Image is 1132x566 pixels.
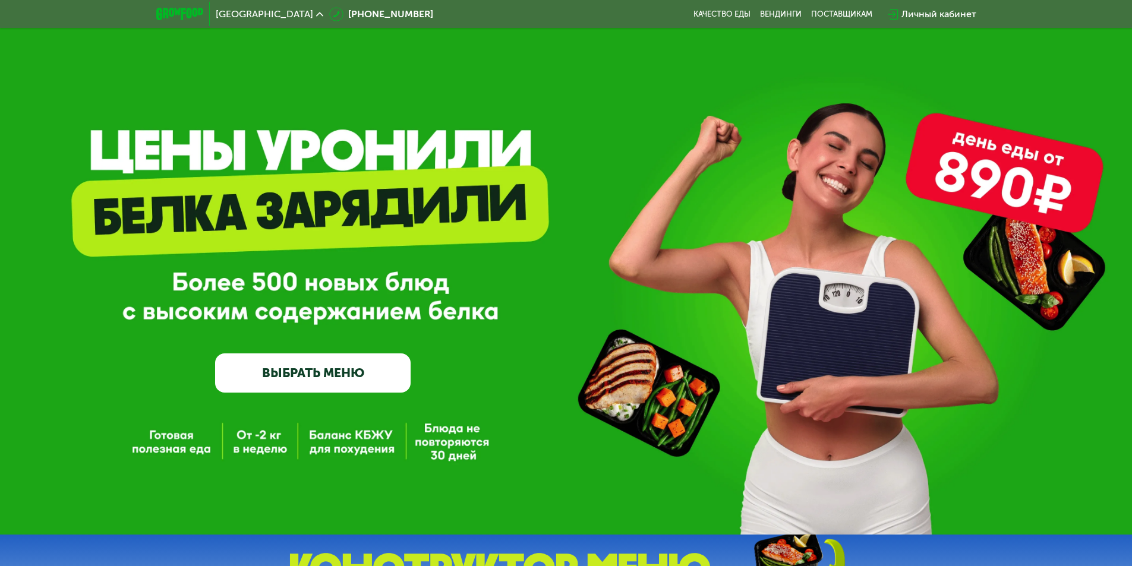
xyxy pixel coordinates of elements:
[760,10,802,19] a: Вендинги
[901,7,976,21] div: Личный кабинет
[811,10,872,19] div: поставщикам
[215,353,411,393] a: ВЫБРАТЬ МЕНЮ
[693,10,751,19] a: Качество еды
[216,10,313,19] span: [GEOGRAPHIC_DATA]
[329,7,433,21] a: [PHONE_NUMBER]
